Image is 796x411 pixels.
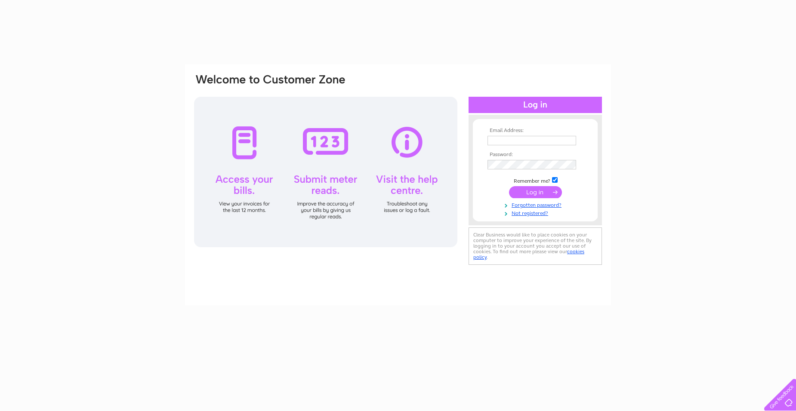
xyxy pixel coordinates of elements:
[485,128,585,134] th: Email Address:
[473,248,584,260] a: cookies policy
[509,186,562,198] input: Submit
[487,200,585,209] a: Forgotten password?
[469,227,602,265] div: Clear Business would like to place cookies on your computer to improve your experience of the sit...
[485,176,585,184] td: Remember me?
[487,209,585,217] a: Not registered?
[485,152,585,158] th: Password:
